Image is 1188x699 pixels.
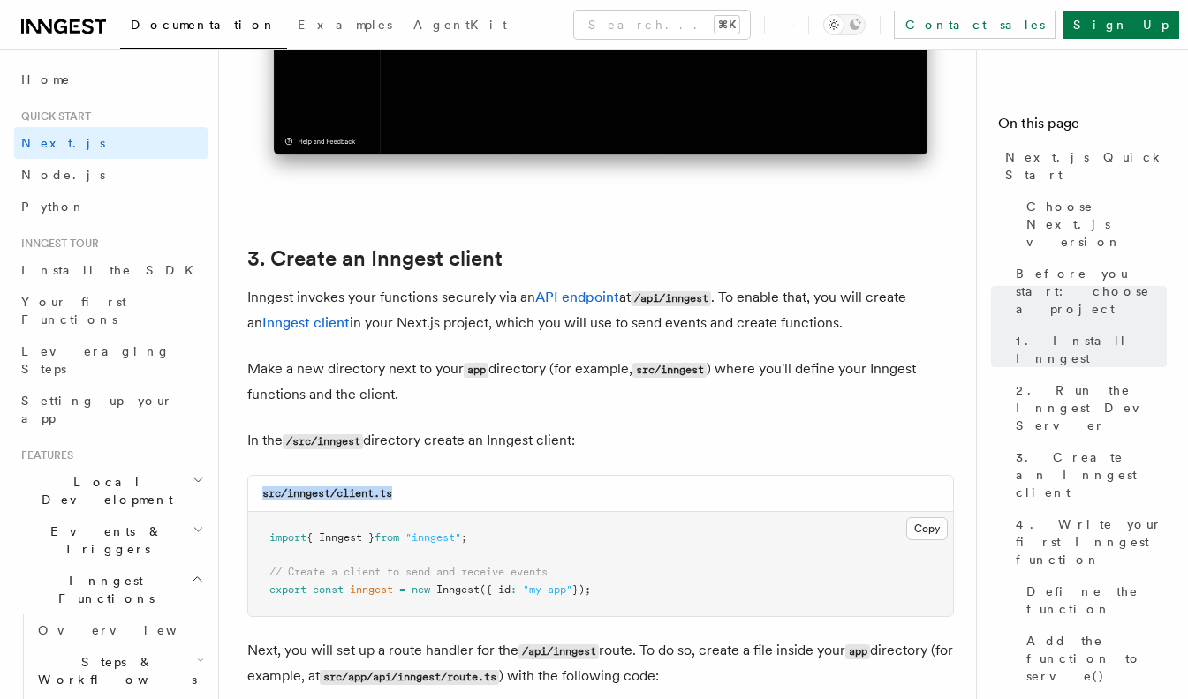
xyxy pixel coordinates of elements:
[1026,582,1167,618] span: Define the function
[823,14,866,35] button: Toggle dark mode
[1026,198,1167,251] span: Choose Next.js version
[120,5,287,49] a: Documentation
[632,363,707,378] code: src/inngest
[14,159,208,191] a: Node.js
[21,295,126,327] span: Your first Functions
[1016,515,1167,568] span: 4. Write your first Inngest function
[518,644,599,659] code: /api/inngest
[1019,575,1167,625] a: Define the function
[247,246,503,271] a: 3. Create an Inngest client
[269,583,306,596] span: export
[1016,448,1167,501] span: 3. Create an Inngest client
[262,314,350,331] a: Inngest client
[14,109,91,124] span: Quick start
[14,191,208,222] a: Python
[14,572,191,607] span: Inngest Functions
[320,670,499,685] code: src/app/api/inngest/route.ts
[574,11,750,39] button: Search...⌘K
[1063,11,1179,39] a: Sign Up
[998,141,1167,191] a: Next.js Quick Start
[21,263,204,277] span: Install the SDK
[523,583,572,596] span: "my-app"
[399,583,405,596] span: =
[269,566,548,578] span: // Create a client to send and receive events
[715,16,739,34] kbd: ⌘K
[14,237,99,251] span: Inngest tour
[14,448,73,462] span: Features
[1009,508,1167,575] a: 4. Write your first Inngest function
[14,64,208,95] a: Home
[436,583,480,596] span: Inngest
[31,646,208,695] button: Steps & Workflows
[14,466,208,515] button: Local Development
[14,515,208,565] button: Events & Triggers
[247,428,954,454] p: In the directory create an Inngest client:
[1026,632,1167,685] span: Add the function to serve()
[313,583,344,596] span: const
[572,583,591,596] span: });
[1016,381,1167,434] span: 2. Run the Inngest Dev Server
[535,289,619,305] a: API endpoint
[298,18,392,32] span: Examples
[14,127,208,159] a: Next.js
[14,335,208,385] a: Leveraging Steps
[247,638,954,689] p: Next, you will set up a route handler for the route. To do so, create a file inside your director...
[14,565,208,614] button: Inngest Functions
[375,531,399,544] span: from
[247,285,954,335] p: Inngest invokes your functions securely via an at . To enable that, you will create an in your Ne...
[1005,148,1167,184] span: Next.js Quick Start
[31,614,208,646] a: Overview
[1009,374,1167,441] a: 2. Run the Inngest Dev Server
[14,385,208,434] a: Setting up your app
[21,136,105,150] span: Next.js
[412,583,430,596] span: new
[269,531,306,544] span: import
[894,11,1056,39] a: Contact sales
[998,113,1167,141] h4: On this page
[1009,441,1167,508] a: 3. Create an Inngest client
[1019,625,1167,692] a: Add the function to serve()
[413,18,507,32] span: AgentKit
[31,653,197,688] span: Steps & Workflows
[403,5,518,48] a: AgentKit
[131,18,276,32] span: Documentation
[480,583,511,596] span: ({ id
[350,583,393,596] span: inngest
[14,286,208,335] a: Your first Functions
[262,487,392,500] code: src/inngest/client.ts
[464,363,488,378] code: app
[906,517,948,540] button: Copy
[21,394,173,425] span: Setting up your app
[38,623,220,637] span: Overview
[845,644,870,659] code: app
[1019,191,1167,258] a: Choose Next.js version
[306,531,375,544] span: { Inngest }
[21,168,105,182] span: Node.js
[511,583,517,596] span: :
[287,5,403,48] a: Examples
[21,199,86,214] span: Python
[247,357,954,407] p: Make a new directory next to your directory (for example, ) where you'll define your Inngest func...
[14,473,193,508] span: Local Development
[1009,325,1167,374] a: 1. Install Inngest
[1016,265,1167,318] span: Before you start: choose a project
[21,71,71,88] span: Home
[461,531,467,544] span: ;
[631,291,711,306] code: /api/inngest
[283,434,363,449] code: /src/inngest
[21,344,170,376] span: Leveraging Steps
[14,522,193,558] span: Events & Triggers
[405,531,461,544] span: "inngest"
[1009,258,1167,325] a: Before you start: choose a project
[1016,332,1167,367] span: 1. Install Inngest
[14,254,208,286] a: Install the SDK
